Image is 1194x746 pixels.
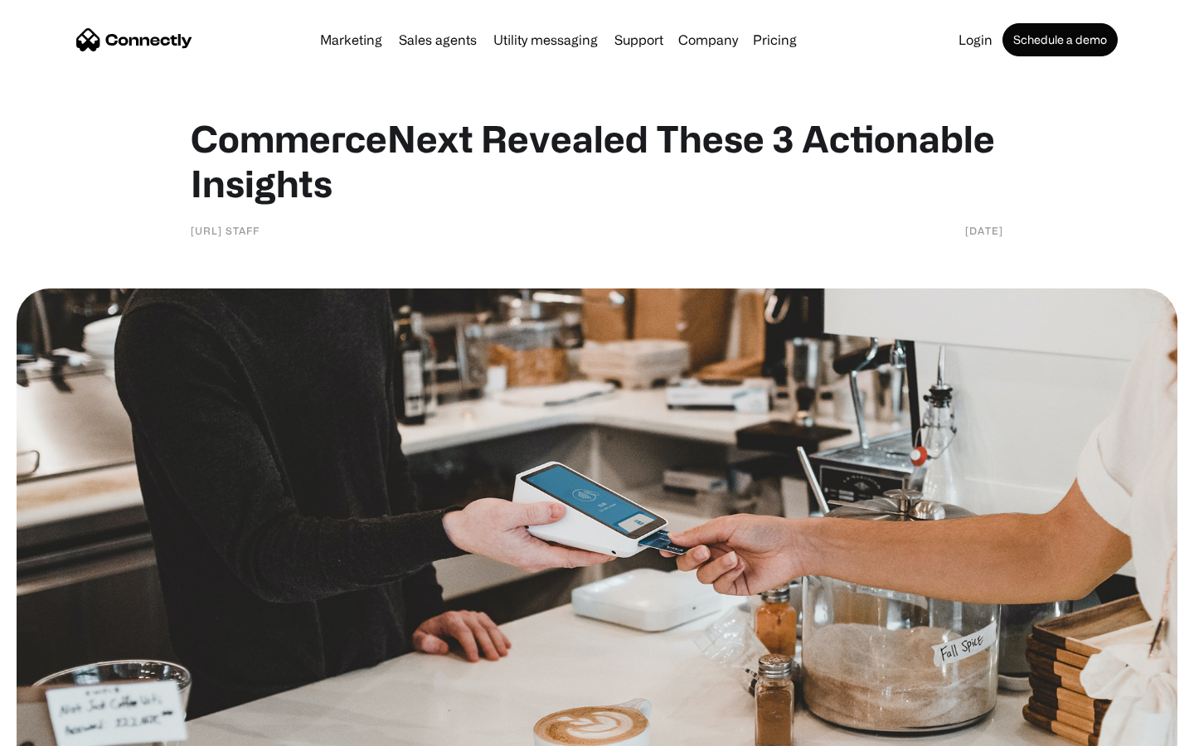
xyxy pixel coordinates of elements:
[191,222,260,239] div: [URL] Staff
[608,33,670,46] a: Support
[678,28,738,51] div: Company
[1002,23,1118,56] a: Schedule a demo
[33,717,99,740] ul: Language list
[952,33,999,46] a: Login
[392,33,483,46] a: Sales agents
[965,222,1003,239] div: [DATE]
[17,717,99,740] aside: Language selected: English
[191,116,1003,206] h1: CommerceNext Revealed These 3 Actionable Insights
[487,33,604,46] a: Utility messaging
[746,33,803,46] a: Pricing
[313,33,389,46] a: Marketing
